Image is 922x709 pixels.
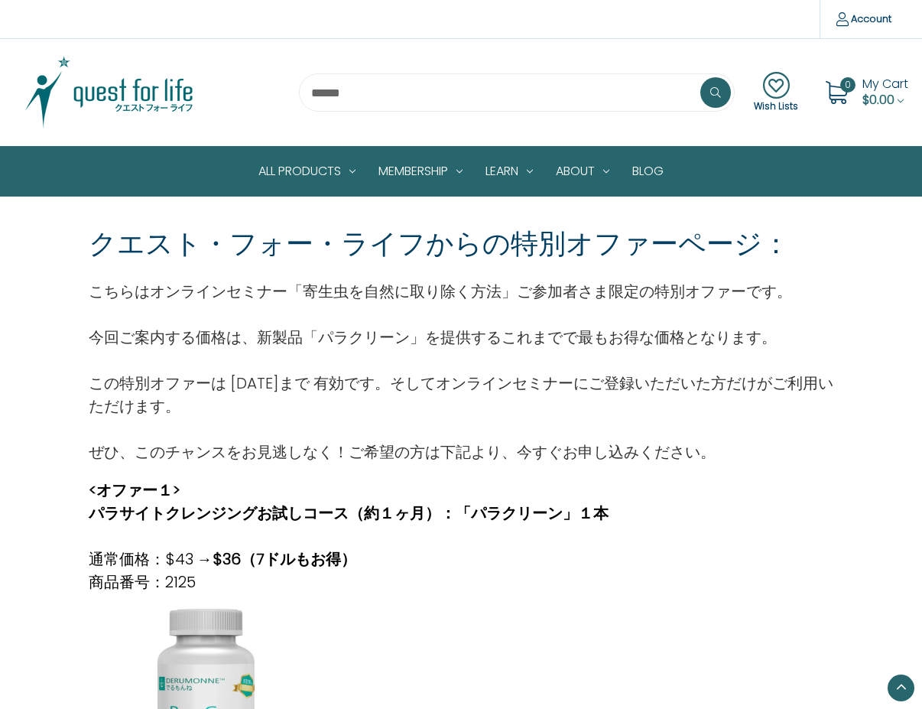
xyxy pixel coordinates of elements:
[754,72,798,113] a: Wish Lists
[89,480,180,501] strong: <オファー１>
[89,548,609,571] p: 通常価格：$43 →
[862,75,908,109] a: Cart with 0 items
[213,548,356,570] strong: $36（7ドルもお得）
[89,372,834,418] p: この特別オファーは [DATE]まで 有効です。そしてオンラインセミナーにご登録いただいた方だけがご利用いただけます。
[89,280,834,303] p: こちらはオンラインセミナー「寄生虫を自然に取り除く方法」ご参加者さま限定の特別オファーです。
[89,502,609,524] strong: パラサイトクレンジングお試しコース（約１ヶ月）：「パラクリーン」１本
[14,54,205,131] img: Quest Group
[862,91,894,109] span: $0.00
[89,441,834,463] p: ぜひ、このチャンスをお見逃しなく！ご希望の方は下記より、今すぐお申し込みください。
[89,571,609,594] p: 商品番号：2125
[89,326,834,349] p: 今回ご案内する価格は、新製品「パラクリーン」を提供するこれまでで最もお得な価格となります。
[621,147,675,196] a: Blog
[544,147,621,196] a: About
[367,147,474,196] a: Membership
[247,147,367,196] a: All Products
[840,77,855,93] span: 0
[89,223,790,265] p: クエスト・フォー・ライフからの特別オファーページ：
[862,75,908,93] span: My Cart
[474,147,544,196] a: Learn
